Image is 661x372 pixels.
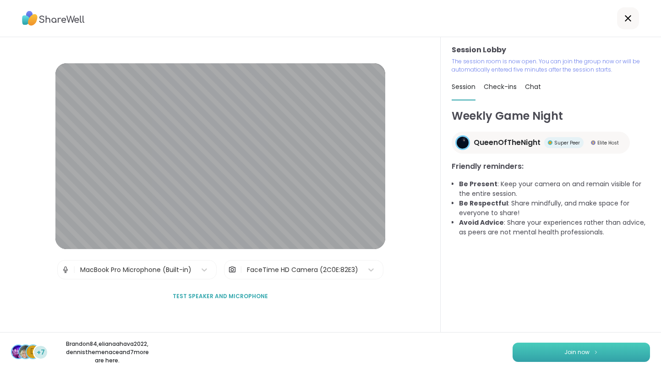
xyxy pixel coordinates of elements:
[452,57,650,74] p: The session room is now open. You can join the group now or will be automatically entered five mi...
[173,292,268,300] span: Test speaker and microphone
[73,261,76,279] span: |
[240,261,242,279] span: |
[484,82,517,91] span: Check-ins
[452,161,650,172] h3: Friendly reminders:
[554,139,580,146] span: Super Peer
[459,218,650,237] li: : Share your experiences rather than advice, as peers are not mental health professionals.
[452,108,650,124] h1: Weekly Game Night
[22,8,85,29] img: ShareWell Logo
[19,345,32,358] img: elianaahava2022
[247,265,358,275] div: FaceTime HD Camera (2C0E:82E3)
[80,265,191,275] div: MacBook Pro Microphone (Built-in)
[459,218,504,227] b: Avoid Advice
[525,82,541,91] span: Chat
[228,261,236,279] img: Camera
[61,261,70,279] img: Microphone
[459,179,497,189] b: Be Present
[593,350,599,355] img: ShareWell Logomark
[597,139,619,146] span: Elite Host
[564,348,590,356] span: Join now
[548,140,552,145] img: Super Peer
[37,348,45,357] span: +7
[459,199,650,218] li: : Share mindfully, and make space for everyone to share!
[12,345,25,358] img: Brandon84
[591,140,595,145] img: Elite Host
[457,137,469,149] img: QueenOfTheNight
[459,179,650,199] li: : Keep your camera on and remain visible for the entire session.
[459,199,508,208] b: Be Respectful
[30,346,36,358] span: d
[513,343,650,362] button: Join now
[56,340,158,365] p: Brandon84 , elianaahava2022 , dennisthemenace and 7 more are here.
[452,44,650,56] h3: Session Lobby
[452,132,630,154] a: QueenOfTheNightQueenOfTheNightSuper PeerSuper PeerElite HostElite Host
[169,287,272,306] button: Test speaker and microphone
[452,82,475,91] span: Session
[474,137,541,148] span: QueenOfTheNight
